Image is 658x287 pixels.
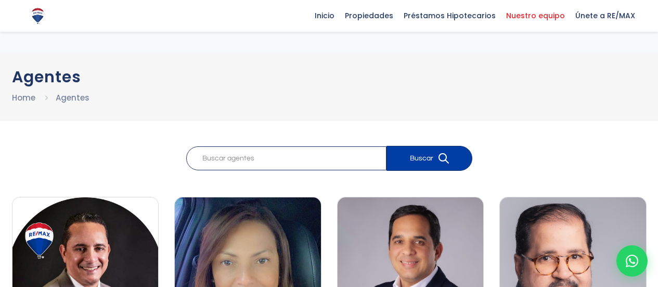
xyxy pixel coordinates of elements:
[340,8,398,23] span: Propiedades
[309,8,340,23] span: Inicio
[12,68,647,86] h1: Agentes
[29,7,47,25] img: Logo de REMAX
[12,92,35,103] a: Home
[56,91,89,104] li: Agentes
[386,146,472,171] button: Buscar
[570,8,640,23] span: Únete a RE/MAX
[398,8,501,23] span: Préstamos Hipotecarios
[501,8,570,23] span: Nuestro equipo
[186,146,386,170] input: Buscar agentes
